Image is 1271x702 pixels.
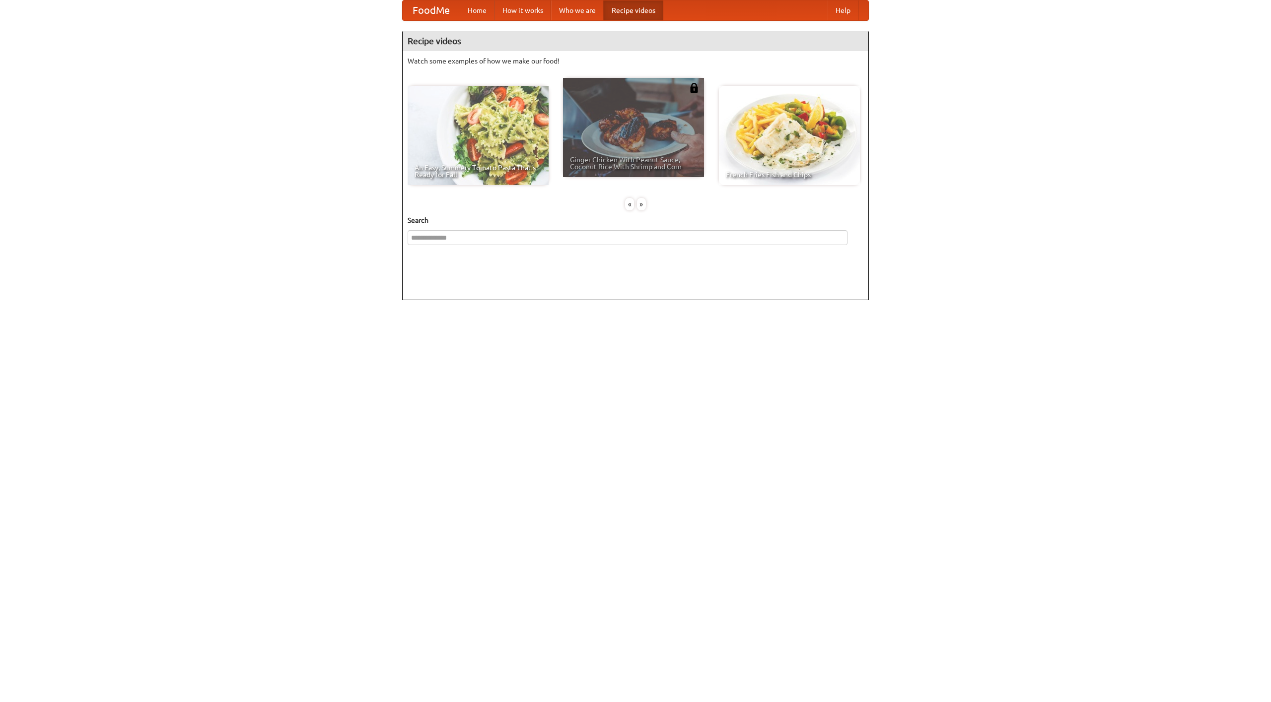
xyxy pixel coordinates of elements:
[408,56,863,66] p: Watch some examples of how we make our food!
[403,31,868,51] h4: Recipe videos
[637,198,646,210] div: »
[494,0,551,20] a: How it works
[604,0,663,20] a: Recipe videos
[719,86,860,185] a: French Fries Fish and Chips
[828,0,858,20] a: Help
[625,198,634,210] div: «
[551,0,604,20] a: Who we are
[408,215,863,225] h5: Search
[460,0,494,20] a: Home
[726,171,853,178] span: French Fries Fish and Chips
[689,83,699,93] img: 483408.png
[415,164,542,178] span: An Easy, Summery Tomato Pasta That's Ready for Fall
[403,0,460,20] a: FoodMe
[408,86,549,185] a: An Easy, Summery Tomato Pasta That's Ready for Fall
